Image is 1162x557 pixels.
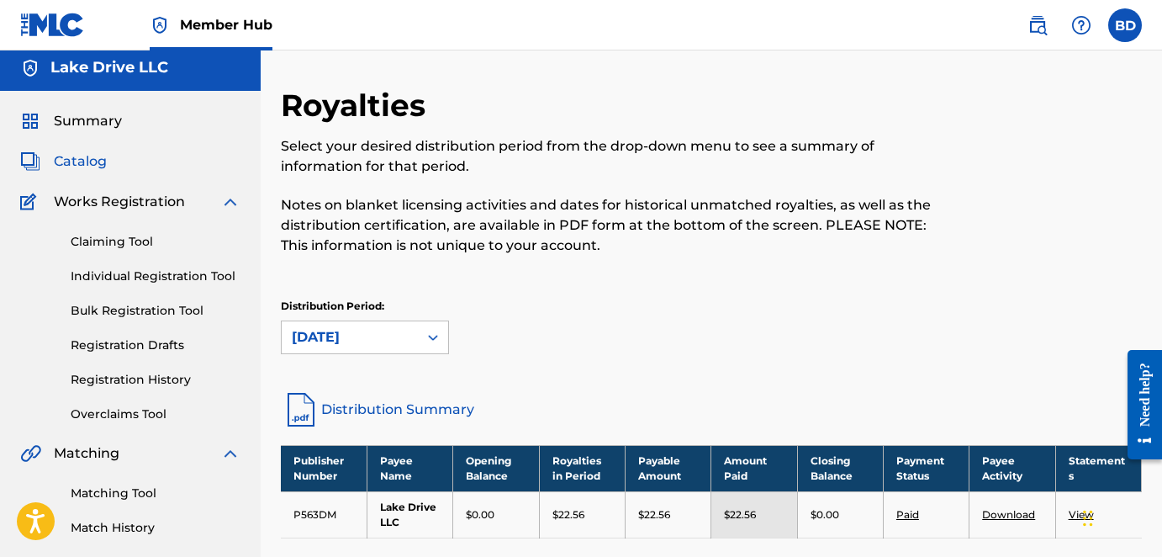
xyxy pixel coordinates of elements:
img: help [1071,15,1091,35]
div: User Menu [1108,8,1142,42]
a: Individual Registration Tool [71,268,240,285]
img: MLC Logo [20,13,85,37]
a: Registration Drafts [71,337,240,354]
img: expand [220,443,240,464]
span: Summary [54,111,122,131]
th: Payment Status [883,445,969,491]
a: Public Search [1021,8,1054,42]
img: distribution-summary-pdf [281,390,321,430]
p: Notes on blanket licensing activities and dates for historical unmatched royalties, as well as th... [281,195,943,256]
a: Distribution Summary [281,390,1142,430]
img: Catalog [20,151,40,172]
a: Match History [71,519,240,537]
p: $0.00 [811,507,839,523]
div: Drag [1083,493,1093,544]
th: Royalties in Period [539,445,625,491]
h5: Lake Drive LLC [50,58,168,77]
a: Registration History [71,371,240,389]
div: [DATE] [292,327,408,347]
a: Bulk Registration Tool [71,302,240,320]
img: expand [220,192,240,212]
span: Member Hub [180,15,272,34]
span: Matching [54,443,119,464]
a: Overclaims Tool [71,406,240,423]
span: Works Registration [54,192,185,212]
th: Publisher Number [281,445,367,491]
span: Catalog [54,151,107,172]
a: Download [982,508,1035,521]
a: CatalogCatalog [20,151,107,172]
th: Payable Amount [625,445,710,491]
a: SummarySummary [20,111,122,131]
th: Closing Balance [797,445,883,491]
img: Top Rightsholder [150,15,170,35]
img: Matching [20,443,41,464]
img: Works Registration [20,192,42,212]
a: Paid [896,508,919,521]
a: Matching Tool [71,485,240,502]
p: Select your desired distribution period from the drop-down menu to see a summary of information f... [281,136,943,177]
th: Statements [1055,445,1141,491]
td: Lake Drive LLC [367,491,452,538]
p: $22.56 [724,507,756,523]
img: Summary [20,111,40,131]
div: Help [1064,8,1098,42]
iframe: Resource Center [1115,337,1162,472]
p: $22.56 [638,507,670,523]
p: Distribution Period: [281,299,449,314]
img: search [1027,15,1048,35]
h2: Royalties [281,87,434,125]
p: $22.56 [552,507,584,523]
a: View [1069,508,1094,521]
a: Claiming Tool [71,233,240,251]
p: $0.00 [466,507,494,523]
th: Amount Paid [711,445,797,491]
th: Payee Activity [969,445,1055,491]
th: Payee Name [367,445,452,491]
td: P563DM [281,491,367,538]
th: Opening Balance [453,445,539,491]
img: Accounts [20,58,40,78]
iframe: Chat Widget [1078,476,1162,557]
